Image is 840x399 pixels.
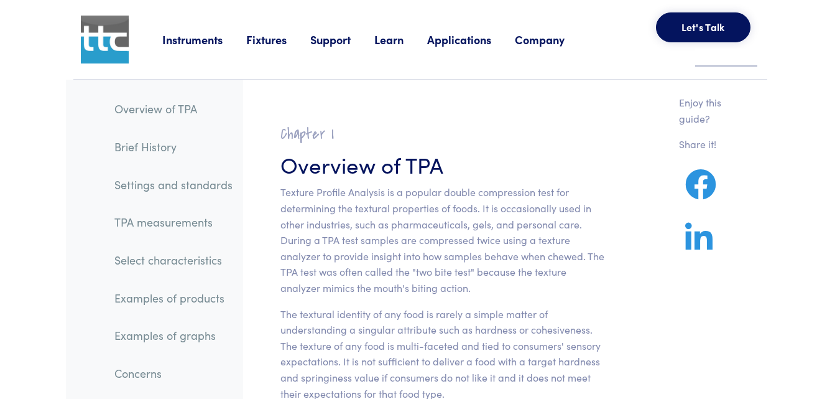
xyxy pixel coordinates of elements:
a: Examples of products [104,284,242,312]
a: Instruments [162,32,246,47]
a: Learn [374,32,427,47]
a: Share on LinkedIn [679,237,719,253]
a: Applications [427,32,515,47]
p: Share it! [679,136,737,153]
button: Let's Talk [656,12,750,42]
a: Brief History [104,133,242,161]
a: Company [515,32,588,47]
p: Texture Profile Analysis is a popular double compression test for determining the textural proper... [280,184,604,296]
a: Fixtures [246,32,310,47]
h2: Chapter I [280,124,604,144]
a: Examples of graphs [104,321,242,350]
a: TPA measurements [104,208,242,237]
a: Settings and standards [104,171,242,199]
p: Enjoy this guide? [679,95,737,126]
h3: Overview of TPA [280,149,604,179]
a: Overview of TPA [104,95,242,123]
a: Select characteristics [104,246,242,275]
a: Concerns [104,359,242,388]
img: ttc_logo_1x1_v1.0.png [81,16,129,63]
a: Support [310,32,374,47]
